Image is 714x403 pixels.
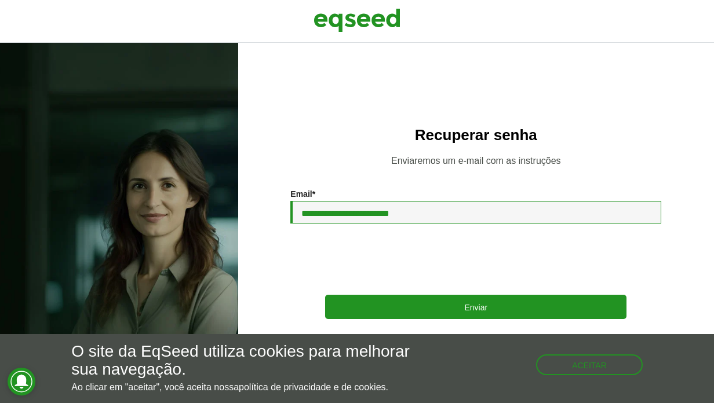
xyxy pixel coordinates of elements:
button: Aceitar [536,354,643,375]
h2: Recuperar senha [261,127,691,144]
p: Enviaremos um e-mail com as instruções [261,155,691,166]
span: Este campo é obrigatório. [312,189,315,199]
label: Email [290,190,315,198]
p: Ao clicar em "aceitar", você aceita nossa . [71,382,414,393]
iframe: reCAPTCHA [388,235,564,280]
img: EqSeed Logo [314,6,400,35]
a: política de privacidade e de cookies [239,383,386,392]
h5: O site da EqSeed utiliza cookies para melhorar sua navegação. [71,343,414,379]
button: Enviar [325,295,626,319]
